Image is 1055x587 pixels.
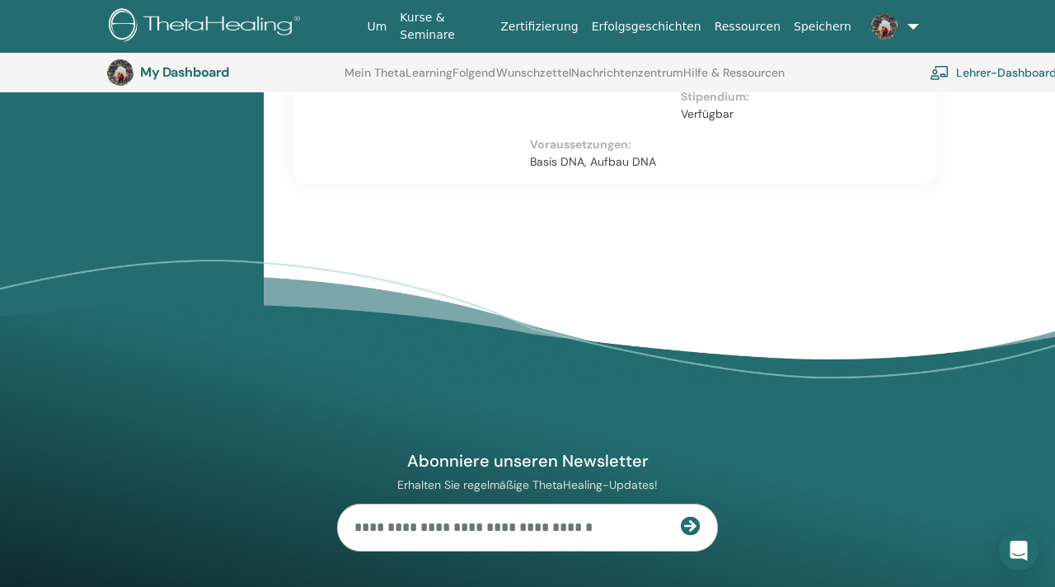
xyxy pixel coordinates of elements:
a: Hilfe & Ressourcen [683,66,785,92]
a: Zertifizierung [494,12,584,42]
img: logo.png [109,8,306,45]
a: Nachrichtenzentrum [571,66,683,92]
p: Stipendium: [681,88,822,106]
h4: Abonniere unseren Newsletter [337,450,718,472]
a: Folgend [452,66,495,92]
p: Verfügbar [681,106,822,123]
a: Wunschzettel [496,66,571,92]
img: default.jpg [871,13,898,40]
img: default.jpg [107,59,134,86]
a: Kurse & Seminare [393,2,494,50]
p: Erhalten Sie regelmäßige ThetaHealing-Updates! [337,477,718,492]
a: Um [360,12,393,42]
a: Ressourcen [708,12,787,42]
a: Erfolgsgeschichten [585,12,708,42]
h3: My Dashboard [140,64,305,80]
p: Basis DNA, Aufbau DNA [530,153,832,171]
div: Open Intercom Messenger [999,531,1039,571]
img: chalkboard-teacher.svg [930,65,949,80]
p: Voraussetzungen: [530,136,832,153]
a: Speichern [787,12,858,42]
a: Mein ThetaLearning [345,66,452,92]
